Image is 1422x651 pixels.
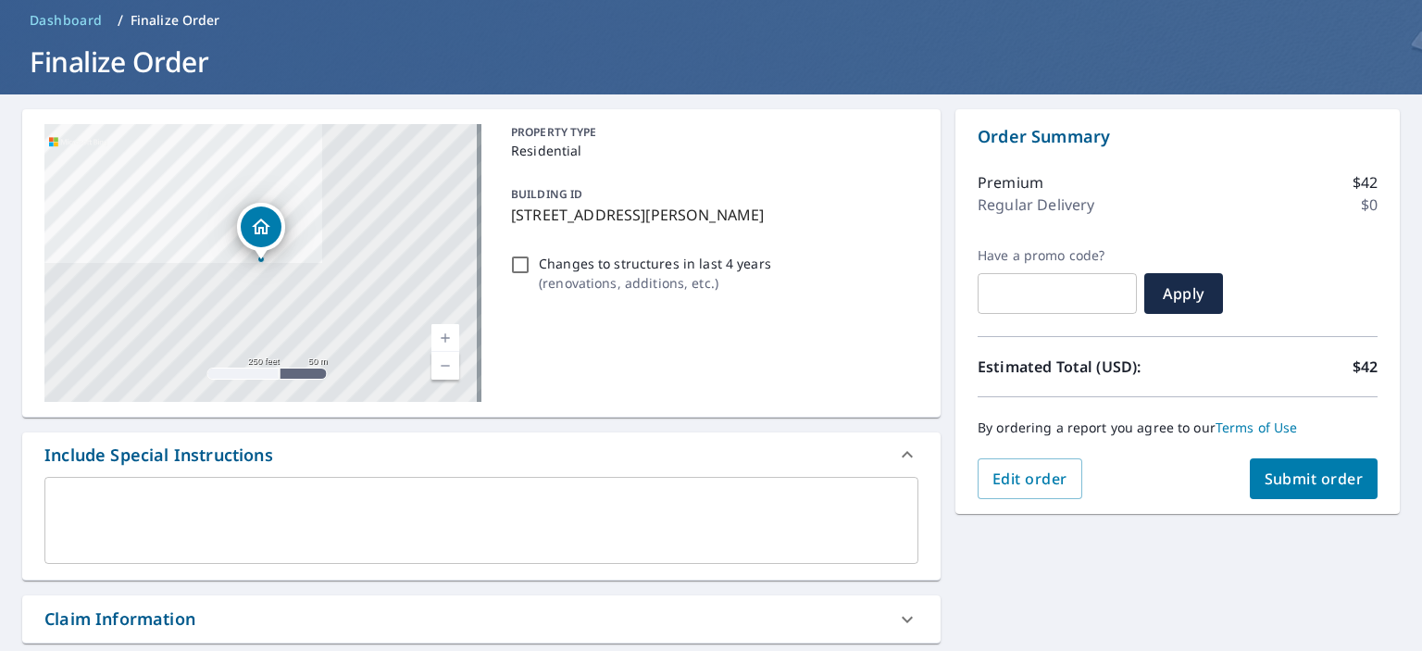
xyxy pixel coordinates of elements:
[1144,273,1223,314] button: Apply
[978,356,1178,378] p: Estimated Total (USD):
[978,124,1378,149] p: Order Summary
[1250,458,1378,499] button: Submit order
[22,43,1400,81] h1: Finalize Order
[1265,469,1364,489] span: Submit order
[30,11,103,30] span: Dashboard
[978,419,1378,436] p: By ordering a report you agree to our
[539,273,771,293] p: ( renovations, additions, etc. )
[511,204,911,226] p: [STREET_ADDRESS][PERSON_NAME]
[1159,283,1208,304] span: Apply
[431,324,459,352] a: Current Level 17, Zoom In
[978,247,1137,264] label: Have a promo code?
[118,9,123,31] li: /
[431,352,459,380] a: Current Level 17, Zoom Out
[992,469,1067,489] span: Edit order
[1353,356,1378,378] p: $42
[511,186,582,202] p: BUILDING ID
[978,458,1082,499] button: Edit order
[237,203,285,260] div: Dropped pin, building 1, Residential property, 409 Eastbrook Dr Anna, TX 75409
[44,443,273,468] div: Include Special Instructions
[511,124,911,141] p: PROPERTY TYPE
[1361,194,1378,216] p: $0
[978,171,1043,194] p: Premium
[1353,171,1378,194] p: $42
[22,595,941,643] div: Claim Information
[44,607,195,632] div: Claim Information
[22,6,1400,35] nav: breadcrumb
[978,194,1094,216] p: Regular Delivery
[1216,419,1298,436] a: Terms of Use
[22,6,110,35] a: Dashboard
[539,254,771,273] p: Changes to structures in last 4 years
[131,11,220,30] p: Finalize Order
[22,432,941,477] div: Include Special Instructions
[511,141,911,160] p: Residential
